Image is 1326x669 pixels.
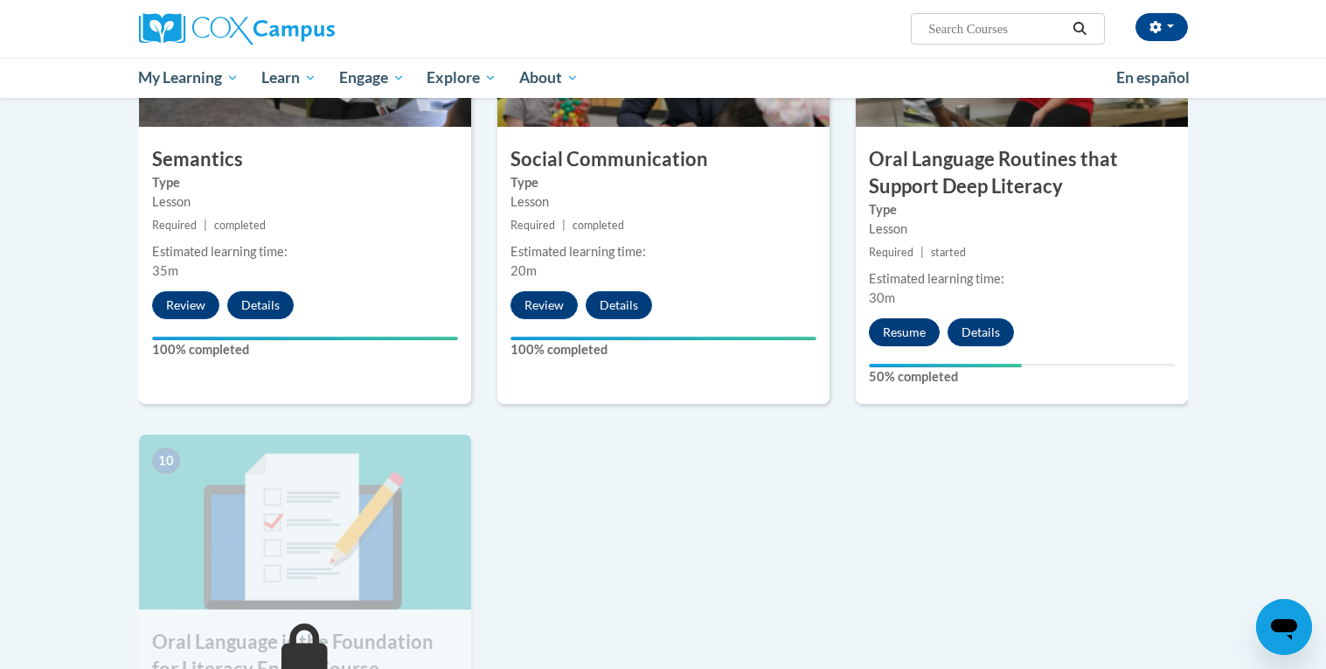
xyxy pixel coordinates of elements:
h3: Semantics [139,146,471,173]
a: Engage [328,58,416,98]
span: Engage [339,67,405,88]
div: Main menu [113,58,1214,98]
img: Cox Campus [139,13,335,45]
div: Lesson [152,192,458,212]
div: Your progress [869,364,1022,367]
button: Review [152,291,219,319]
label: Type [869,200,1175,220]
span: completed [573,219,624,232]
label: 100% completed [152,340,458,359]
span: About [519,67,579,88]
div: Estimated learning time: [152,242,458,261]
span: started [931,246,966,259]
label: 50% completed [869,367,1175,387]
button: Details [227,291,294,319]
div: Your progress [152,337,458,340]
div: Your progress [510,337,816,340]
span: | [562,219,566,232]
span: 20m [510,263,537,278]
span: | [920,246,924,259]
span: completed [214,219,266,232]
span: | [204,219,207,232]
span: 30m [869,290,895,305]
span: Learn [261,67,316,88]
a: Cox Campus [139,13,471,45]
div: Estimated learning time: [869,269,1175,289]
h3: Social Communication [497,146,830,173]
span: Explore [427,67,496,88]
h3: Oral Language Routines that Support Deep Literacy [856,146,1188,200]
span: En español [1116,68,1190,87]
div: Lesson [869,220,1175,239]
span: Required [869,246,913,259]
button: Resume [869,318,940,346]
span: Required [152,219,197,232]
button: Details [948,318,1014,346]
span: Required [510,219,555,232]
span: My Learning [138,67,239,88]
button: Search [1066,18,1093,39]
button: Review [510,291,578,319]
input: Search Courses [927,18,1066,39]
button: Account Settings [1135,13,1188,41]
span: 10 [152,448,180,474]
div: Estimated learning time: [510,242,816,261]
button: Details [586,291,652,319]
a: Learn [250,58,328,98]
iframe: Button to launch messaging window [1256,599,1312,655]
label: Type [152,173,458,192]
label: 100% completed [510,340,816,359]
div: Lesson [510,192,816,212]
a: About [508,58,590,98]
label: Type [510,173,816,192]
span: 35m [152,263,178,278]
a: My Learning [128,58,251,98]
a: En español [1105,59,1201,96]
a: Explore [415,58,508,98]
img: Course Image [139,435,471,610]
